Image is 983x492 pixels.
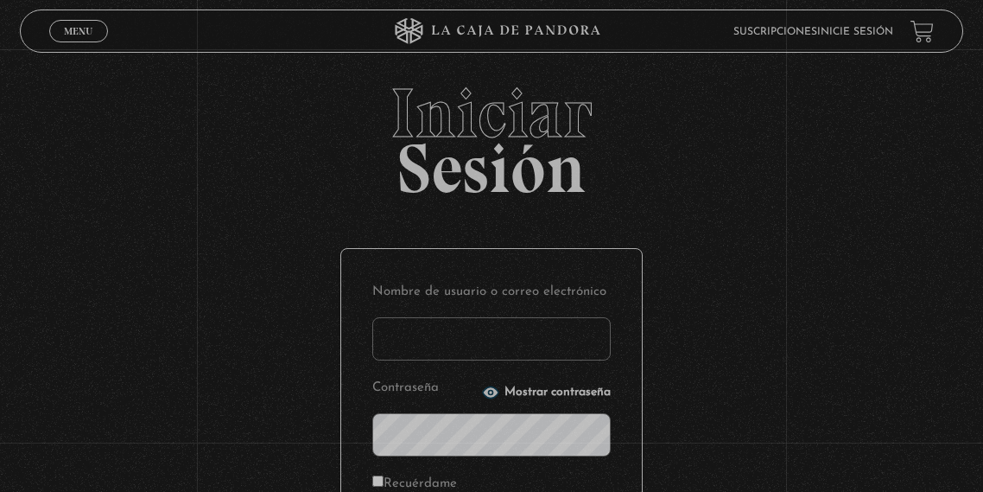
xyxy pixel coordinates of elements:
label: Contraseña [372,376,477,399]
a: Suscripciones [733,27,817,37]
span: Mostrar contraseña [504,387,611,399]
a: View your shopping cart [910,20,934,43]
span: Menu [64,26,92,36]
span: Iniciar [20,79,964,148]
input: Recuérdame [372,476,384,487]
button: Mostrar contraseña [482,384,611,401]
label: Nombre de usuario o correo electrónico [372,280,611,304]
span: Cerrar [59,41,99,53]
a: Inicie sesión [817,27,893,37]
h2: Sesión [20,79,964,189]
